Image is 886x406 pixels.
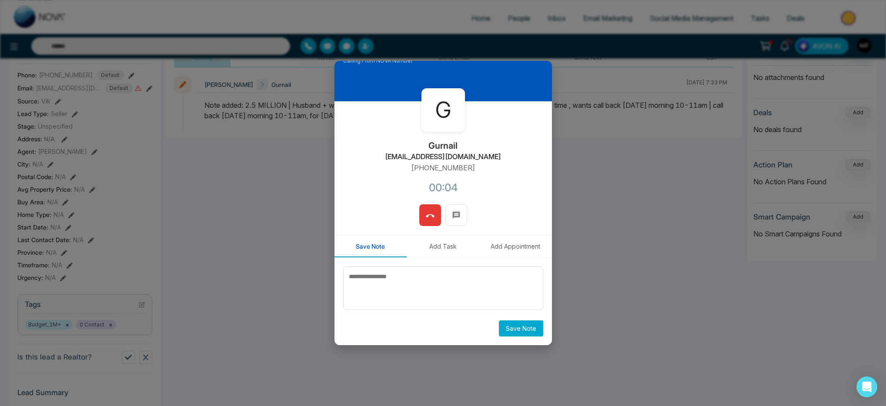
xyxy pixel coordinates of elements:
button: Save Note [499,320,543,336]
button: Add Task [407,235,479,257]
button: Add Appointment [479,235,552,257]
h2: Gurnail [428,140,458,151]
button: Save Note [334,235,407,257]
div: Open Intercom Messenger [856,376,877,397]
span: Calling From NOVA Number [343,57,413,65]
p: [PHONE_NUMBER] [411,163,475,173]
div: 00:04 [429,180,458,196]
h2: [EMAIL_ADDRESS][DOMAIN_NAME] [385,153,501,161]
span: G [435,94,451,126]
